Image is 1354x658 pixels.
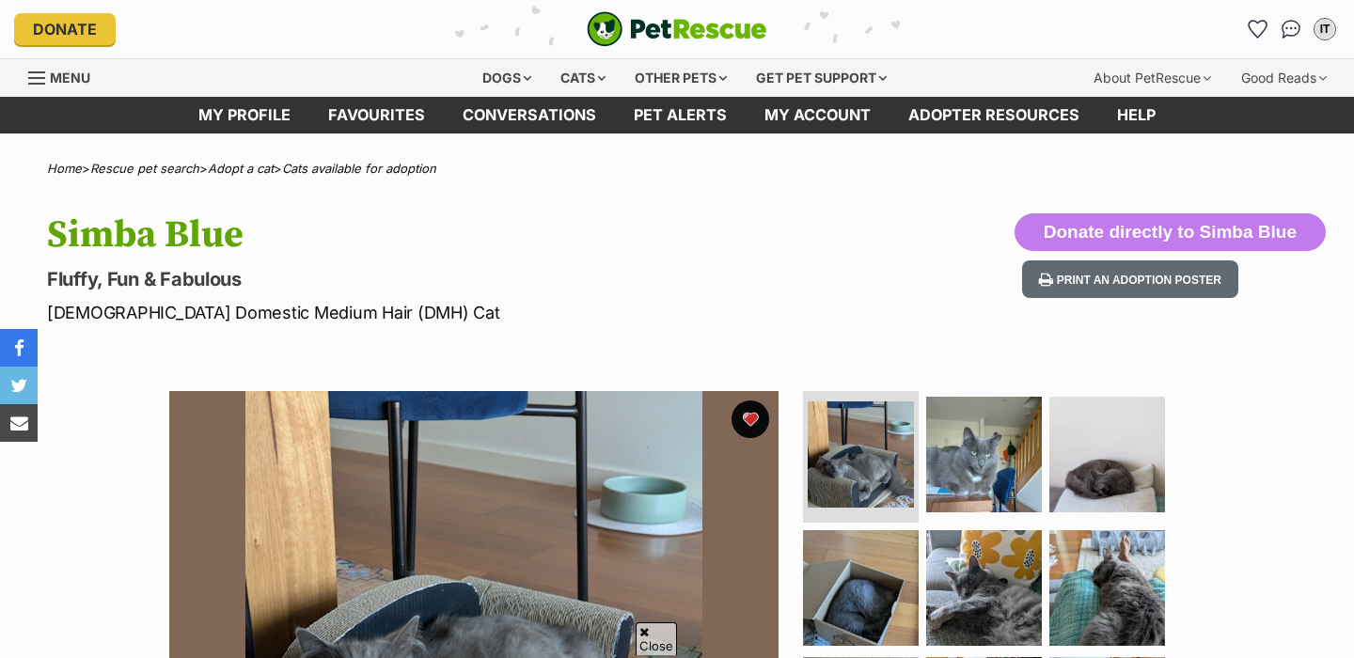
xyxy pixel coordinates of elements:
[180,97,309,133] a: My profile
[743,59,900,97] div: Get pet support
[803,530,919,646] img: Photo of Simba Blue
[622,59,740,97] div: Other pets
[469,59,544,97] div: Dogs
[47,213,826,257] h1: Simba Blue
[28,59,103,93] a: Menu
[732,400,769,438] button: favourite
[1049,397,1165,512] img: Photo of Simba Blue
[926,530,1042,646] img: Photo of Simba Blue
[1049,530,1165,646] img: Photo of Simba Blue
[1310,14,1340,44] button: My account
[587,11,767,47] img: logo-cat-932fe2b9b8326f06289b0f2fb663e598f794de774fb13d1741a6617ecf9a85b4.svg
[587,11,767,47] a: PetRescue
[636,622,677,655] span: Close
[615,97,746,133] a: Pet alerts
[1315,20,1334,39] div: IT
[309,97,444,133] a: Favourites
[47,300,826,325] p: [DEMOGRAPHIC_DATA] Domestic Medium Hair (DMH) Cat
[1098,97,1174,133] a: Help
[808,401,914,508] img: Photo of Simba Blue
[50,70,90,86] span: Menu
[1282,20,1301,39] img: chat-41dd97257d64d25036548639549fe6c8038ab92f7586957e7f3b1b290dea8141.svg
[746,97,890,133] a: My account
[14,13,116,45] a: Donate
[47,266,826,292] p: Fluffy, Fun & Fabulous
[282,161,436,176] a: Cats available for adoption
[1242,14,1340,44] ul: Account quick links
[547,59,619,97] div: Cats
[926,397,1042,512] img: Photo of Simba Blue
[444,97,615,133] a: conversations
[1015,213,1326,251] button: Donate directly to Simba Blue
[890,97,1098,133] a: Adopter resources
[1242,14,1272,44] a: Favourites
[208,161,274,176] a: Adopt a cat
[47,161,82,176] a: Home
[1228,59,1340,97] div: Good Reads
[1276,14,1306,44] a: Conversations
[1080,59,1224,97] div: About PetRescue
[90,161,199,176] a: Rescue pet search
[1022,260,1238,299] button: Print an adoption poster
